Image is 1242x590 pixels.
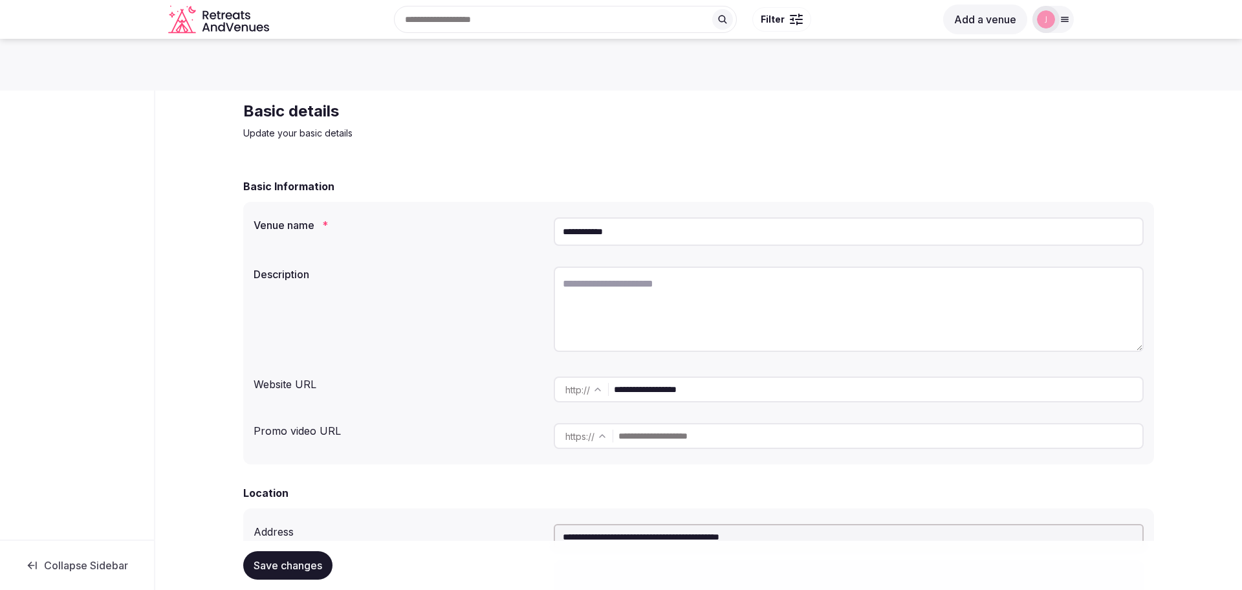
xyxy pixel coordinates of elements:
[243,179,334,194] h2: Basic Information
[254,269,543,279] label: Description
[254,519,543,540] div: Address
[761,13,785,26] span: Filter
[254,371,543,392] div: Website URL
[254,418,543,439] div: Promo video URL
[943,13,1027,26] a: Add a venue
[168,5,272,34] svg: Retreats and Venues company logo
[10,551,144,580] button: Collapse Sidebar
[243,101,678,122] h2: Basic details
[243,127,678,140] p: Update your basic details
[254,559,322,572] span: Save changes
[168,5,272,34] a: Visit the homepage
[243,551,332,580] button: Save changes
[1037,10,1055,28] img: jen-7867
[752,7,811,32] button: Filter
[943,5,1027,34] button: Add a venue
[44,559,128,572] span: Collapse Sidebar
[243,485,289,501] h2: Location
[254,220,543,230] label: Venue name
